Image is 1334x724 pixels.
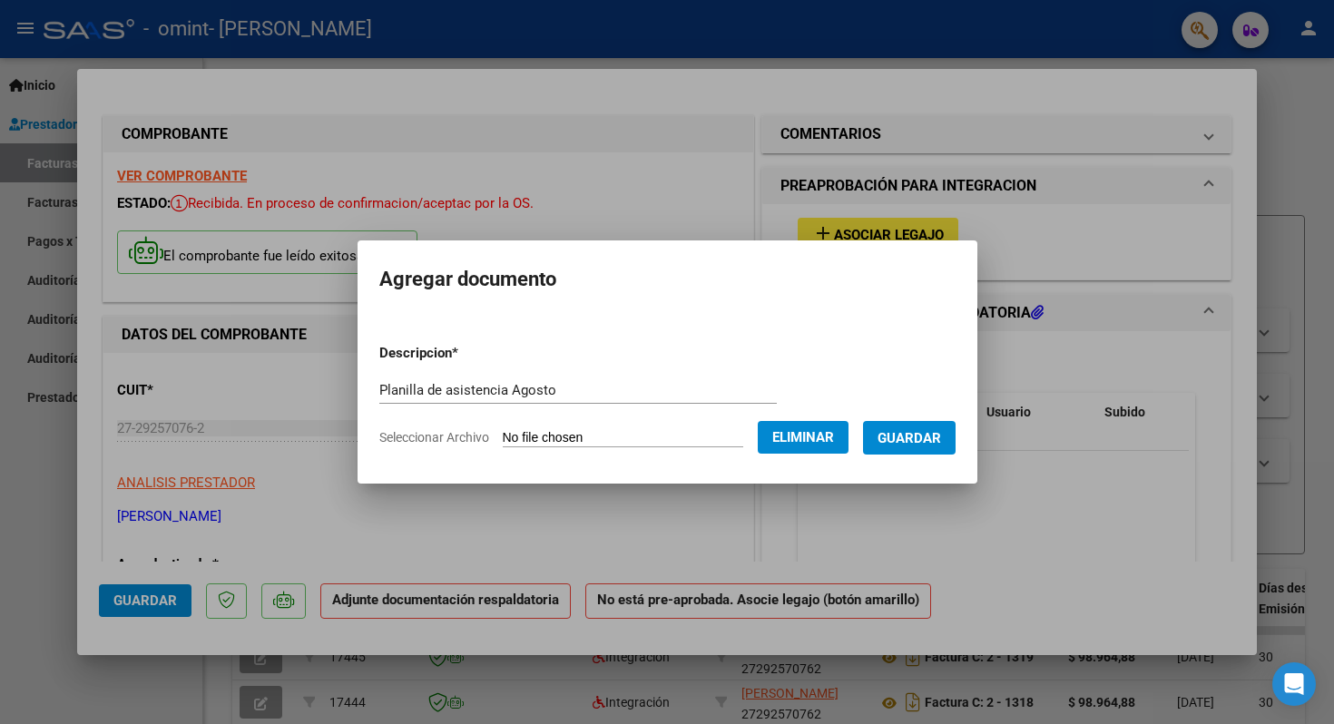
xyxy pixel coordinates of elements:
span: Seleccionar Archivo [379,430,489,445]
button: Eliminar [758,421,848,454]
button: Guardar [863,421,956,455]
p: Descripcion [379,343,553,364]
div: Open Intercom Messenger [1272,662,1316,706]
h2: Agregar documento [379,262,956,297]
span: Guardar [878,430,941,446]
span: Eliminar [772,429,834,445]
